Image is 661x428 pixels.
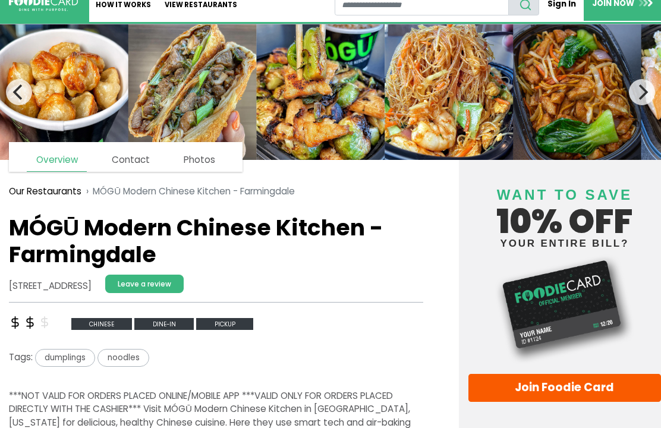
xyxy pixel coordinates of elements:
[35,350,95,367] span: dumplings
[175,149,224,172] a: Photos
[105,275,184,294] a: Leave a review
[9,280,92,294] address: [STREET_ADDRESS]
[196,317,253,330] a: Pickup
[27,149,86,172] a: Overview
[9,178,423,206] nav: breadcrumb
[629,80,655,106] button: Next
[134,319,194,331] span: Dine-in
[6,80,32,106] button: Previous
[196,319,253,331] span: Pickup
[103,149,159,172] a: Contact
[71,319,133,331] span: chinese
[9,143,243,172] nav: page links
[497,187,632,203] span: Want to save
[33,351,97,364] a: dumplings
[97,351,149,364] a: noodles
[9,215,423,269] h1: MÓGŪ Modern Chinese Kitchen - Farmingdale
[71,317,135,330] a: chinese
[134,317,196,330] a: Dine-in
[9,185,81,199] a: Our Restaurants
[81,185,295,199] li: MÓGŪ Modern Chinese Kitchen - Farmingdale
[9,350,423,372] div: Tags:
[97,350,149,367] span: noodles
